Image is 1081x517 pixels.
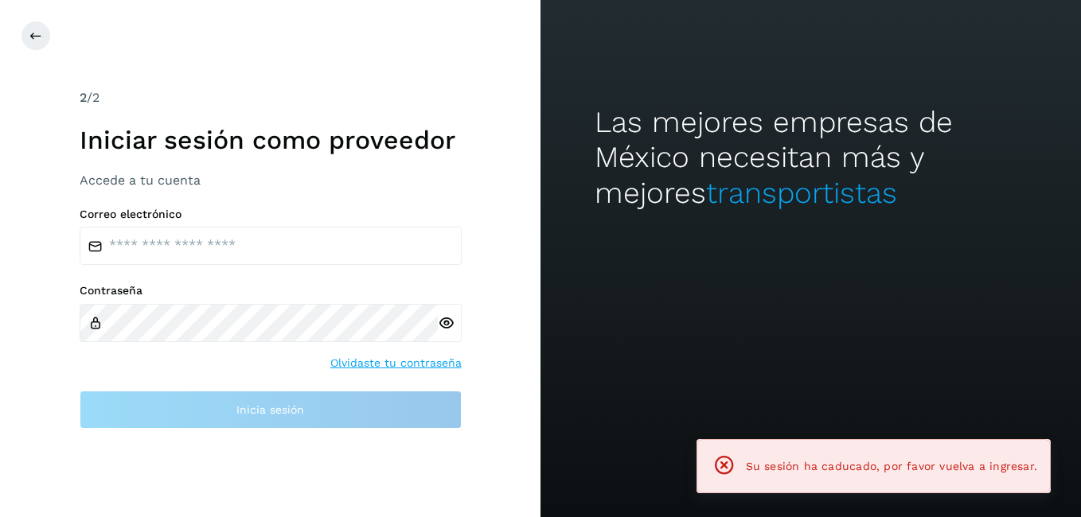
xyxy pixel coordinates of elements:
h1: Iniciar sesión como proveedor [80,125,462,155]
h3: Accede a tu cuenta [80,173,462,188]
label: Correo electrónico [80,208,462,221]
a: Olvidaste tu contraseña [330,355,462,371]
label: Contraseña [80,284,462,297]
span: Su sesión ha caducado, por favor vuelva a ingresar. [746,460,1037,472]
h2: Las mejores empresas de México necesitan más y mejores [595,105,1027,211]
button: Inicia sesión [80,391,462,429]
div: /2 [80,88,462,107]
span: Inicia sesión [236,404,304,415]
span: transportistas [706,176,897,210]
span: 2 [80,90,87,105]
